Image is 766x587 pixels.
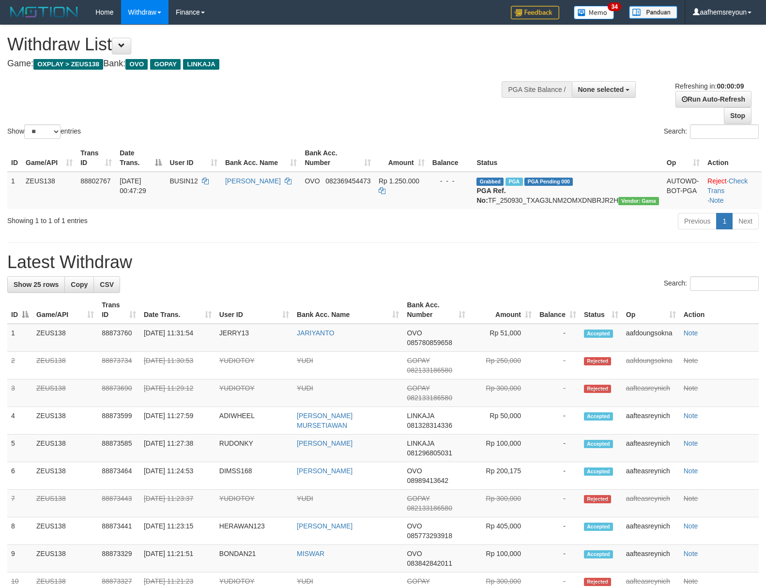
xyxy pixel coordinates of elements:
span: Copy 082133186580 to clipboard [407,504,452,512]
td: 88873734 [98,352,140,379]
span: GOPAY [150,59,181,70]
td: 2 [7,352,32,379]
a: Note [684,550,698,557]
span: Copy 085773293918 to clipboard [407,532,452,540]
td: BONDAN21 [215,545,293,572]
span: Rejected [584,495,611,503]
a: Reject [707,177,727,185]
span: Copy 085780859658 to clipboard [407,339,452,346]
span: OVO [407,522,422,530]
span: Copy 082133186580 to clipboard [407,394,452,402]
td: - [536,545,580,572]
span: OVO [407,467,422,475]
th: Date Trans.: activate to sort column descending [116,144,166,172]
b: PGA Ref. No: [476,187,506,204]
label: Search: [664,124,759,139]
span: OVO [305,177,320,185]
span: LINKAJA [183,59,219,70]
a: MISWAR [297,550,324,557]
td: YUDIOTOY [215,352,293,379]
span: Accepted [584,467,613,476]
h1: Withdraw List [7,35,501,54]
th: Game/API: activate to sort column ascending [22,144,77,172]
span: [DATE] 00:47:29 [120,177,146,195]
span: Rejected [584,385,611,393]
td: - [536,517,580,545]
th: Bank Acc. Name: activate to sort column ascending [221,144,301,172]
th: Bank Acc. Number: activate to sort column ascending [403,296,469,324]
td: [DATE] 11:29:12 [140,379,215,407]
div: Showing 1 to 1 of 1 entries [7,212,312,226]
span: Copy 082133186580 to clipboard [407,366,452,374]
th: ID: activate to sort column descending [7,296,32,324]
th: Op: activate to sort column ascending [663,144,704,172]
span: Copy 081328314336 to clipboard [407,421,452,429]
td: TF_250930_TXAG3LNM2OMXDNBRJR2H [473,172,662,209]
td: ZEUS138 [32,462,98,490]
img: Feedback.jpg [511,6,559,19]
td: aafdoungsokna [622,324,680,352]
td: ADIWHEEL [215,407,293,435]
label: Show entries [7,124,81,139]
td: - [536,324,580,352]
td: Rp 50,000 [469,407,536,435]
a: Note [684,522,698,530]
h4: Game: Bank: [7,59,501,69]
td: Rp 200,175 [469,462,536,490]
td: 88873464 [98,462,140,490]
span: Rp 1.250.000 [379,177,419,185]
button: None selected [572,81,636,98]
th: Balance [429,144,473,172]
td: 5 [7,435,32,462]
span: Rejected [584,578,611,586]
td: [DATE] 11:23:37 [140,490,215,517]
td: [DATE] 11:30:53 [140,352,215,379]
th: User ID: activate to sort column ascending [166,144,221,172]
td: ZEUS138 [32,407,98,435]
img: MOTION_logo.png [7,5,81,19]
th: Status: activate to sort column ascending [580,296,622,324]
input: Search: [690,124,759,139]
span: LINKAJA [407,439,434,447]
span: Rejected [584,357,611,365]
td: YUDIOTOY [215,490,293,517]
span: OVO [407,550,422,557]
th: ID [7,144,22,172]
a: Stop [724,107,751,124]
span: GOPAY [407,577,429,585]
span: LINKAJA [407,412,434,420]
td: AUTOWD-BOT-PGA [663,172,704,209]
td: 88873329 [98,545,140,572]
td: [DATE] 11:27:59 [140,407,215,435]
img: panduan.png [629,6,677,19]
td: aafdoungsokna [622,352,680,379]
td: Rp 300,000 [469,379,536,407]
th: Action [704,144,762,172]
img: Button%20Memo.svg [574,6,614,19]
th: Date Trans.: activate to sort column ascending [140,296,215,324]
td: Rp 51,000 [469,324,536,352]
td: ZEUS138 [32,352,98,379]
td: RUDONKY [215,435,293,462]
td: HERAWAN123 [215,517,293,545]
h1: Latest Withdraw [7,253,759,272]
td: aafteasreynich [622,517,680,545]
td: 6 [7,462,32,490]
span: Copy 081296805031 to clipboard [407,449,452,457]
td: ZEUS138 [32,517,98,545]
td: JERRY13 [215,324,293,352]
td: 1 [7,324,32,352]
a: Show 25 rows [7,276,65,293]
td: Rp 300,000 [469,490,536,517]
a: CSV [93,276,120,293]
td: · · [704,172,762,209]
td: 3 [7,379,32,407]
select: Showentries [24,124,61,139]
a: Note [684,357,698,364]
span: Copy [71,281,88,288]
span: PGA Pending [524,178,573,186]
td: aafteasreynich [622,545,680,572]
td: ZEUS138 [32,435,98,462]
a: Run Auto-Refresh [675,91,751,107]
label: Search: [664,276,759,291]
